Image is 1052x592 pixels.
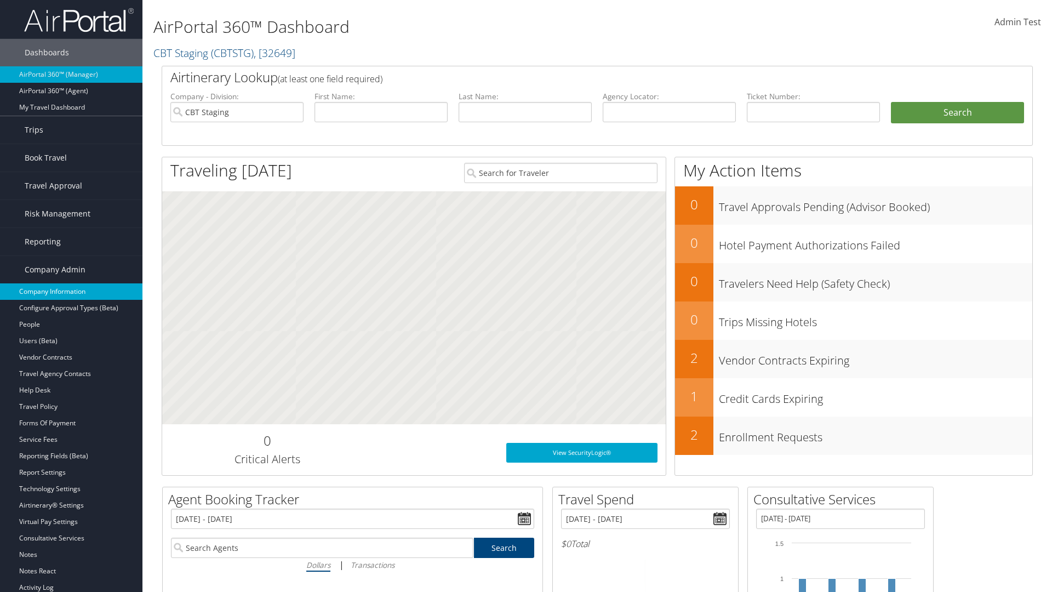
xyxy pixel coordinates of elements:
a: 0Travel Approvals Pending (Advisor Booked) [675,186,1032,225]
h2: 0 [675,195,713,214]
span: Trips [25,116,43,144]
h2: Travel Spend [558,490,738,509]
label: Agency Locator: [603,91,736,102]
label: Ticket Number: [747,91,880,102]
h2: 0 [675,272,713,291]
h3: Credit Cards Expiring [719,386,1032,407]
h2: 2 [675,349,713,367]
h3: Critical Alerts [170,452,364,467]
div: | [171,558,534,572]
i: Dollars [306,560,330,570]
a: Admin Test [994,5,1041,39]
h2: Agent Booking Tracker [168,490,542,509]
span: Travel Approval [25,172,82,200]
h2: Consultative Services [753,490,933,509]
h2: 1 [675,387,713,406]
img: airportal-logo.png [24,7,134,33]
span: ( CBTSTG ) [211,45,254,60]
h3: Trips Missing Hotels [719,309,1032,330]
label: First Name: [315,91,448,102]
h3: Enrollment Requests [719,424,1032,445]
label: Last Name: [459,91,592,102]
a: 2Enrollment Requests [675,417,1032,455]
i: Transactions [351,560,395,570]
span: Book Travel [25,144,67,172]
a: 0Hotel Payment Authorizations Failed [675,225,1032,263]
h3: Travel Approvals Pending (Advisor Booked) [719,194,1032,215]
a: 0Travelers Need Help (Safety Check) [675,263,1032,301]
span: (at least one field required) [278,73,382,85]
tspan: 1.5 [775,540,784,547]
h1: AirPortal 360™ Dashboard [153,15,745,38]
label: Company - Division: [170,91,304,102]
a: CBT Staging [153,45,295,60]
h2: 2 [675,425,713,444]
button: Search [891,102,1024,124]
span: Risk Management [25,200,90,227]
h2: Airtinerary Lookup [170,68,952,87]
span: Reporting [25,228,61,255]
span: Company Admin [25,256,85,283]
input: Search Agents [171,538,473,558]
span: $0 [561,538,571,550]
span: Dashboards [25,39,69,66]
a: 1Credit Cards Expiring [675,378,1032,417]
input: Search for Traveler [464,163,658,183]
a: 2Vendor Contracts Expiring [675,340,1032,378]
a: 0Trips Missing Hotels [675,301,1032,340]
tspan: 1 [780,576,784,582]
span: Admin Test [994,16,1041,28]
a: Search [474,538,535,558]
h1: Traveling [DATE] [170,159,292,182]
span: , [ 32649 ] [254,45,295,60]
h2: 0 [675,234,713,252]
h1: My Action Items [675,159,1032,182]
h3: Vendor Contracts Expiring [719,348,1032,368]
h3: Hotel Payment Authorizations Failed [719,232,1032,253]
h3: Travelers Need Help (Safety Check) [719,271,1032,292]
h6: Total [561,538,730,550]
a: View SecurityLogic® [506,443,658,463]
h2: 0 [675,310,713,329]
h2: 0 [170,431,364,450]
